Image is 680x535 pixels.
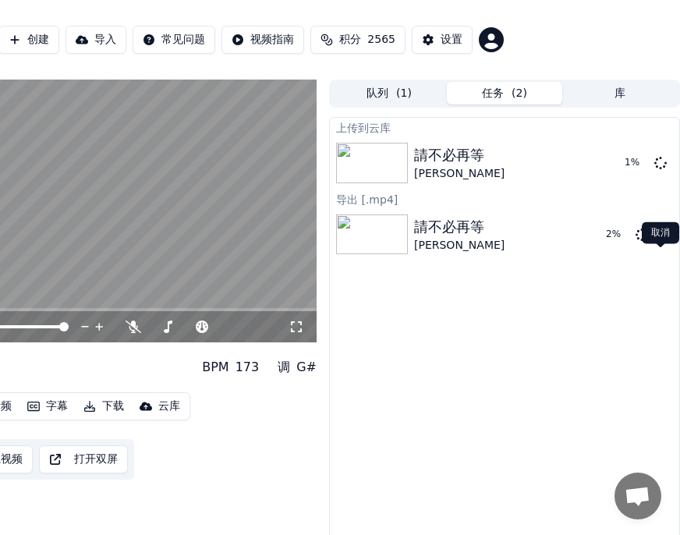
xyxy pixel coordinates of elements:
[441,32,462,48] div: 设置
[414,166,505,182] div: [PERSON_NAME]
[414,238,505,253] div: [PERSON_NAME]
[66,26,126,54] button: 导入
[278,358,290,377] div: 调
[21,395,74,417] button: 字幕
[614,473,661,519] div: 打開聊天
[310,26,406,54] button: 积分2565
[414,216,505,238] div: 請不必再等
[330,190,679,208] div: 导出 [.mp4]
[606,229,629,241] div: 2 %
[367,32,395,48] span: 2565
[625,157,648,169] div: 1 %
[158,399,180,414] div: 云库
[562,82,678,105] button: 库
[133,26,215,54] button: 常见问题
[447,82,562,105] button: 任务
[412,26,473,54] button: 设置
[414,144,505,166] div: 請不必再等
[202,358,228,377] div: BPM
[330,118,679,136] div: 上传到云库
[642,222,679,244] div: 取消
[236,358,260,377] div: 173
[221,26,304,54] button: 视频指南
[331,82,447,105] button: 队列
[296,358,317,377] div: G#
[339,32,361,48] span: 积分
[512,86,527,101] span: ( 2 )
[39,445,128,473] button: 打开双屏
[77,395,130,417] button: 下载
[396,86,412,101] span: ( 1 )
